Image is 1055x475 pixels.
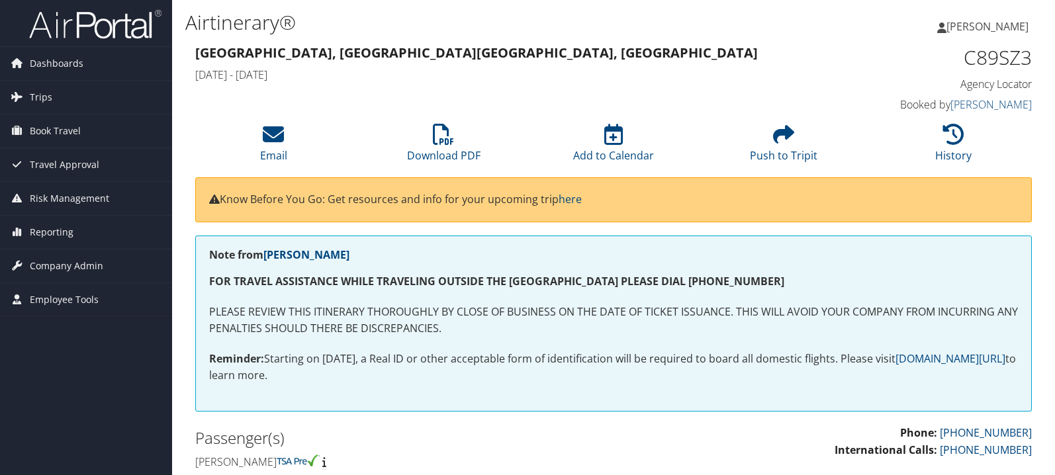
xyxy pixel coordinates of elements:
[30,249,103,282] span: Company Admin
[935,131,972,163] a: History
[195,67,818,82] h4: [DATE] - [DATE]
[209,274,784,288] strong: FOR TRAVEL ASSISTANCE WHILE TRAVELING OUTSIDE THE [GEOGRAPHIC_DATA] PLEASE DIAL [PHONE_NUMBER]
[209,351,1018,384] p: Starting on [DATE], a Real ID or other acceptable form of identification will be required to boar...
[195,427,604,449] h2: Passenger(s)
[29,9,161,40] img: airportal-logo.png
[750,131,817,163] a: Push to Tripit
[30,283,99,316] span: Employee Tools
[195,44,758,62] strong: [GEOGRAPHIC_DATA], [GEOGRAPHIC_DATA] [GEOGRAPHIC_DATA], [GEOGRAPHIC_DATA]
[30,47,83,80] span: Dashboards
[30,81,52,114] span: Trips
[185,9,757,36] h1: Airtinerary®
[838,97,1032,112] h4: Booked by
[195,454,604,469] h4: [PERSON_NAME]
[937,7,1042,46] a: [PERSON_NAME]
[30,114,81,148] span: Book Travel
[573,131,654,163] a: Add to Calendar
[407,131,481,163] a: Download PDF
[263,247,349,262] a: [PERSON_NAME]
[30,148,99,181] span: Travel Approval
[835,443,937,457] strong: International Calls:
[30,216,73,249] span: Reporting
[940,443,1032,457] a: [PHONE_NUMBER]
[30,182,109,215] span: Risk Management
[940,425,1032,440] a: [PHONE_NUMBER]
[277,454,320,466] img: tsa-precheck.png
[900,425,937,440] strong: Phone:
[559,192,582,206] a: here
[260,131,287,163] a: Email
[838,44,1032,71] h1: C89SZ3
[838,77,1032,91] h4: Agency Locator
[209,351,264,366] strong: Reminder:
[209,247,349,262] strong: Note from
[209,191,1018,208] p: Know Before You Go: Get resources and info for your upcoming trip
[950,97,1032,112] a: [PERSON_NAME]
[895,351,1005,366] a: [DOMAIN_NAME][URL]
[209,304,1018,337] p: PLEASE REVIEW THIS ITINERARY THOROUGHLY BY CLOSE OF BUSINESS ON THE DATE OF TICKET ISSUANCE. THIS...
[946,19,1029,34] span: [PERSON_NAME]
